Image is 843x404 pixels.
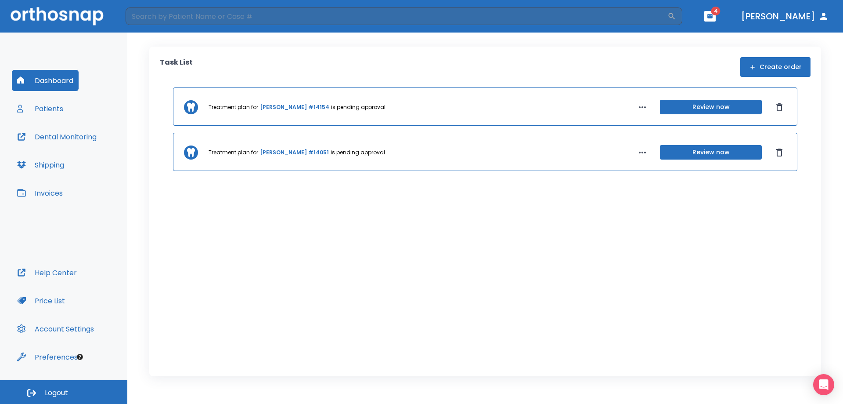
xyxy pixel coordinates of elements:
button: Shipping [12,154,69,175]
button: Dismiss [772,146,786,160]
button: Invoices [12,182,68,204]
button: Price List [12,290,70,311]
a: [PERSON_NAME] #14051 [260,149,329,157]
button: Dental Monitoring [12,126,102,147]
input: Search by Patient Name or Case # [126,7,667,25]
button: Patients [12,98,68,119]
p: Task List [160,57,193,77]
span: 4 [711,7,721,15]
a: [PERSON_NAME] #14154 [260,103,329,111]
div: Tooltip anchor [76,353,84,361]
div: Open Intercom Messenger [813,374,834,395]
button: Help Center [12,262,82,283]
button: Dismiss [772,100,786,114]
p: is pending approval [331,103,385,111]
span: Logout [45,388,68,398]
p: Treatment plan for [209,103,258,111]
button: Account Settings [12,318,99,339]
button: Review now [660,100,762,114]
button: [PERSON_NAME] [738,8,832,24]
button: Preferences [12,346,83,368]
button: Dashboard [12,70,79,91]
img: Orthosnap [11,7,104,25]
button: Review now [660,145,762,160]
p: Treatment plan for [209,149,258,157]
button: Create order [740,57,811,77]
p: is pending approval [331,149,385,157]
